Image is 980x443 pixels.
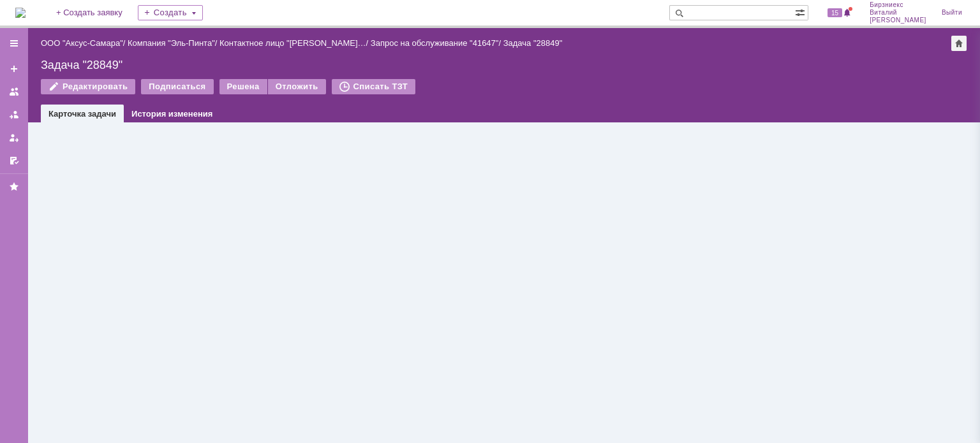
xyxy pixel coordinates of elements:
[4,59,24,79] a: Создать заявку
[371,38,499,48] a: Запрос на обслуживание "41647"
[870,17,926,24] span: [PERSON_NAME]
[4,150,24,171] a: Мои согласования
[219,38,366,48] a: Контактное лицо "[PERSON_NAME]…
[870,9,926,17] span: Виталий
[371,38,503,48] div: /
[870,1,926,9] span: Бирзниекс
[41,59,967,71] div: Задача "28849"
[15,8,26,18] img: logo
[138,5,203,20] div: Создать
[48,109,116,119] a: Карточка задачи
[41,38,128,48] div: /
[128,38,219,48] div: /
[128,38,215,48] a: Компания "Эль-Пинта"
[503,38,563,48] div: Задача "28849"
[4,82,24,102] a: Заявки на командах
[4,105,24,125] a: Заявки в моей ответственности
[4,127,24,148] a: Мои заявки
[15,8,26,18] a: Перейти на домашнюю страницу
[795,6,808,18] span: Расширенный поиск
[41,38,123,48] a: ООО "Аксус-Самара"
[951,36,967,51] div: Сделать домашней страницей
[219,38,371,48] div: /
[828,8,842,17] span: 15
[131,109,212,119] a: История изменения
